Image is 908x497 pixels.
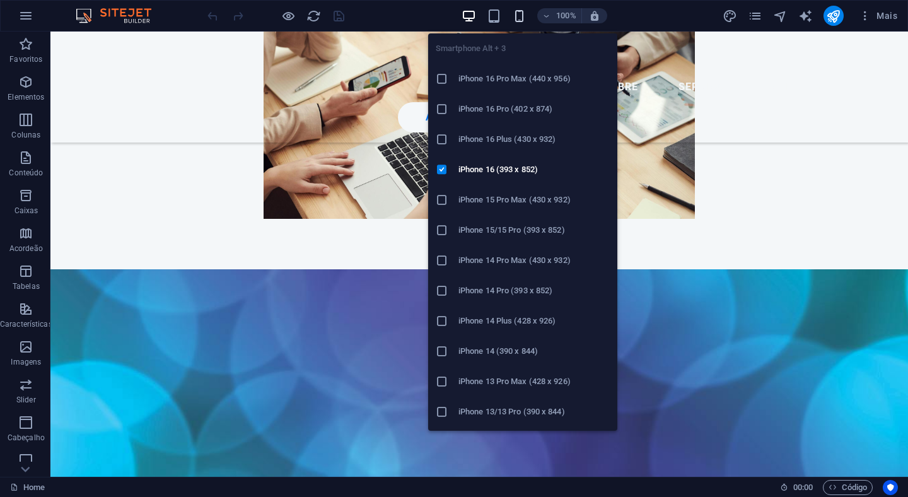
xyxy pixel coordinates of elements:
h6: iPhone 15/15 Pro (393 x 852) [458,223,610,238]
h6: 100% [556,8,576,23]
button: Código [823,480,873,495]
h6: iPhone 15 Pro Max (430 x 932) [458,192,610,208]
h6: iPhone 14 Plus (428 x 926) [458,313,610,329]
img: Editor Logo [73,8,167,23]
button: design [723,8,738,23]
i: Design (Ctrl+Alt+Y) [723,9,737,23]
a: Clique para cancelar a seleção. Clique duas vezes para abrir as Páginas [10,480,45,495]
h6: iPhone 14 Pro (393 x 852) [458,283,610,298]
p: Slider [16,395,36,405]
h6: Tempo de sessão [780,480,813,495]
p: Elementos [8,92,44,102]
i: Navegador [773,9,788,23]
p: Conteúdo [9,168,43,178]
button: reload [306,8,321,23]
i: Publicar [826,9,841,23]
button: Usercentrics [883,480,898,495]
i: AI Writer [798,9,813,23]
button: 100% [537,8,582,23]
i: Ao redimensionar, ajusta automaticamente o nível de zoom para caber no dispositivo escolhido. [589,10,600,21]
h6: iPhone 14 (390 x 844) [458,344,610,359]
span: Código [829,480,867,495]
h6: iPhone 16 Pro Max (440 x 956) [458,71,610,86]
p: Acordeão [9,243,43,254]
p: Tabelas [13,281,40,291]
h6: iPhone 16 (393 x 852) [458,162,610,177]
span: 00 00 [793,480,813,495]
button: pages [748,8,763,23]
p: Cabeçalho [8,433,45,443]
p: Imagens [11,357,41,367]
i: Recarregar página [306,9,321,23]
button: Mais [854,6,902,26]
h6: iPhone 16 Plus (430 x 932) [458,132,610,147]
p: Caixas [15,206,38,216]
button: navigator [773,8,788,23]
p: Colunas [11,130,40,140]
span: Mais [859,9,897,22]
h6: iPhone 16 Pro (402 x 874) [458,102,610,117]
button: Clique aqui para sair do modo de visualização e continuar editando [281,8,296,23]
button: text_generator [798,8,813,23]
h6: iPhone 13/13 Pro (390 x 844) [458,404,610,419]
h6: iPhone 14 Pro Max (430 x 932) [458,253,610,268]
button: publish [824,6,844,26]
h6: iPhone 13 Pro Max (428 x 926) [458,374,610,389]
i: Páginas (Ctrl+Alt+S) [748,9,762,23]
span: : [802,482,804,492]
p: Favoritos [9,54,42,64]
